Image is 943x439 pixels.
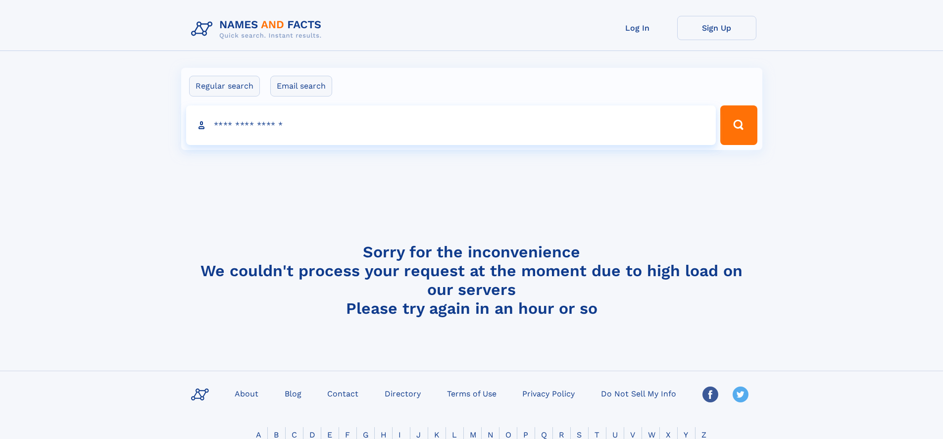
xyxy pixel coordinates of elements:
img: Twitter [733,387,748,402]
label: Email search [270,76,332,97]
a: Privacy Policy [518,386,579,400]
img: Logo Names and Facts [187,16,330,43]
a: Blog [281,386,305,400]
a: Do Not Sell My Info [597,386,680,400]
img: Facebook [702,387,718,402]
a: Sign Up [677,16,756,40]
a: Contact [323,386,362,400]
a: Terms of Use [443,386,500,400]
a: About [231,386,262,400]
input: search input [186,105,716,145]
button: Search Button [720,105,757,145]
a: Log In [598,16,677,40]
h4: Sorry for the inconvenience We couldn't process your request at the moment due to high load on ou... [187,243,756,318]
label: Regular search [189,76,260,97]
a: Directory [381,386,425,400]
